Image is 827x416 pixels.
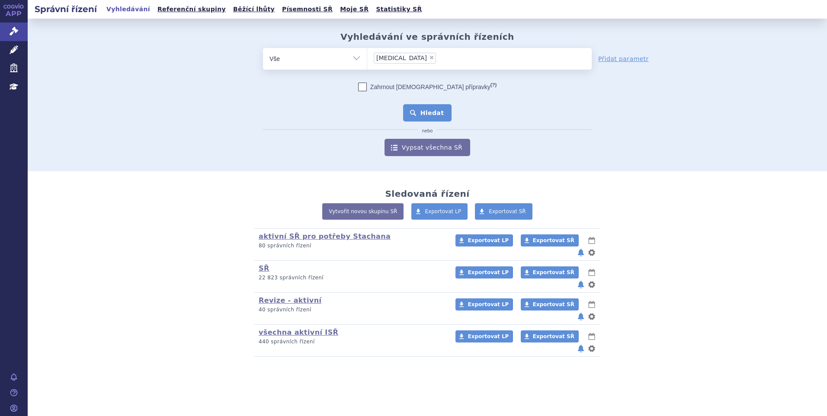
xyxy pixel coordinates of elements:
span: Exportovat SŘ [489,208,526,214]
span: Exportovat LP [468,237,509,243]
h2: Správní řízení [28,3,104,15]
button: nastavení [587,343,596,354]
a: Písemnosti SŘ [279,3,335,15]
a: Exportovat LP [455,234,513,246]
span: × [429,55,434,60]
button: Hledat [403,104,452,122]
span: Exportovat SŘ [533,301,574,307]
a: Moje SŘ [337,3,371,15]
span: Exportovat LP [468,301,509,307]
button: lhůty [587,331,596,342]
span: Exportovat SŘ [533,333,574,339]
a: Běžící lhůty [231,3,277,15]
p: 40 správních řízení [259,306,444,314]
a: Přidat parametr [598,54,649,63]
span: Exportovat SŘ [533,237,574,243]
button: lhůty [587,235,596,246]
span: Exportovat LP [468,269,509,275]
abbr: (?) [490,82,497,88]
button: lhůty [587,267,596,278]
i: nebo [418,128,437,134]
span: [MEDICAL_DATA] [376,55,427,61]
h2: Vyhledávání ve správních řízeních [340,32,514,42]
label: Zahrnout [DEMOGRAPHIC_DATA] přípravky [358,83,497,91]
p: 80 správních řízení [259,242,444,250]
a: Revize - aktivní [259,296,321,304]
a: Exportovat LP [411,203,468,220]
p: 440 správních řízení [259,338,444,346]
a: Exportovat SŘ [521,234,579,246]
a: Exportovat LP [455,298,513,310]
a: Vypsat všechna SŘ [385,139,470,156]
button: nastavení [587,247,596,258]
span: Exportovat LP [468,333,509,339]
a: Referenční skupiny [155,3,228,15]
a: Vytvořit novou skupinu SŘ [322,203,404,220]
a: Exportovat SŘ [521,330,579,342]
a: Exportovat SŘ [521,266,579,278]
a: Exportovat LP [455,330,513,342]
button: notifikace [577,279,585,290]
a: Vyhledávání [104,3,153,15]
span: Exportovat SŘ [533,269,574,275]
button: notifikace [577,311,585,322]
a: Exportovat SŘ [475,203,532,220]
a: Exportovat SŘ [521,298,579,310]
a: aktivní SŘ pro potřeby Stachana [259,232,391,240]
button: nastavení [587,279,596,290]
span: Exportovat LP [425,208,462,214]
a: všechna aktivní ISŘ [259,328,338,336]
button: notifikace [577,343,585,354]
p: 22 823 správních řízení [259,274,444,282]
input: [MEDICAL_DATA] [439,52,443,63]
a: SŘ [259,264,269,272]
h2: Sledovaná řízení [385,189,469,199]
a: Exportovat LP [455,266,513,278]
button: notifikace [577,247,585,258]
button: lhůty [587,299,596,310]
button: nastavení [587,311,596,322]
a: Statistiky SŘ [373,3,424,15]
